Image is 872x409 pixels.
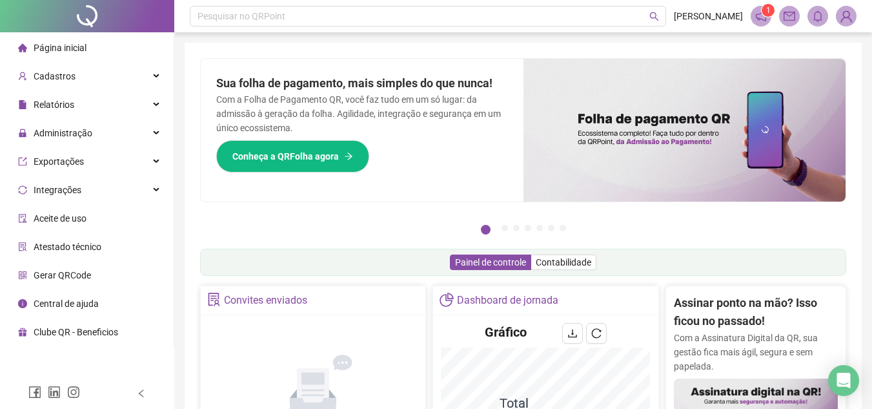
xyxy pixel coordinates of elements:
[591,328,602,339] span: reload
[766,6,771,15] span: 1
[34,270,91,280] span: Gerar QRCode
[837,6,856,26] img: 90425
[525,225,531,231] button: 4
[18,214,27,223] span: audit
[48,386,61,399] span: linkedin
[513,225,520,231] button: 3
[536,225,543,231] button: 5
[455,257,526,267] span: Painel de controle
[34,100,74,110] span: Relatórios
[18,43,27,52] span: home
[649,12,659,21] span: search
[755,10,767,22] span: notification
[762,4,775,17] sup: 1
[18,242,27,251] span: solution
[18,328,27,337] span: gift
[674,294,838,331] h2: Assinar ponto na mão? Isso ficou no passado!
[457,289,558,311] div: Dashboard de jornada
[216,140,369,173] button: Conheça a QRFolha agora
[523,59,846,202] img: banner%2F8d14a306-6205-4263-8e5b-06e9a85ad873.png
[34,242,101,252] span: Atestado técnico
[137,389,146,398] span: left
[28,386,41,399] span: facebook
[828,365,859,396] div: Open Intercom Messenger
[548,225,554,231] button: 6
[502,225,508,231] button: 2
[18,185,27,194] span: sync
[18,129,27,138] span: lock
[18,72,27,81] span: user-add
[216,92,508,135] p: Com a Folha de Pagamento QR, você faz tudo em um só lugar: da admissão à geração da folha. Agilid...
[34,43,86,53] span: Página inicial
[34,327,118,337] span: Clube QR - Beneficios
[34,185,81,195] span: Integrações
[34,213,86,224] span: Aceite de uso
[34,299,99,309] span: Central de ajuda
[34,156,84,167] span: Exportações
[34,128,92,138] span: Administração
[567,328,578,339] span: download
[560,225,566,231] button: 7
[18,271,27,280] span: qrcode
[18,100,27,109] span: file
[224,289,307,311] div: Convites enviados
[784,10,795,22] span: mail
[67,386,80,399] span: instagram
[674,9,743,23] span: [PERSON_NAME]
[536,257,591,267] span: Contabilidade
[207,293,221,306] span: solution
[440,293,453,306] span: pie-chart
[216,74,508,92] h2: Sua folha de pagamento, mais simples do que nunca!
[485,323,527,341] h4: Gráfico
[481,225,491,235] button: 1
[34,71,76,81] span: Cadastros
[18,157,27,166] span: export
[18,299,27,308] span: info-circle
[812,10,824,22] span: bell
[232,149,339,163] span: Conheça a QRFolha agora
[674,331,838,373] p: Com a Assinatura Digital da QR, sua gestão fica mais ágil, segura e sem papelada.
[344,152,353,161] span: arrow-right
